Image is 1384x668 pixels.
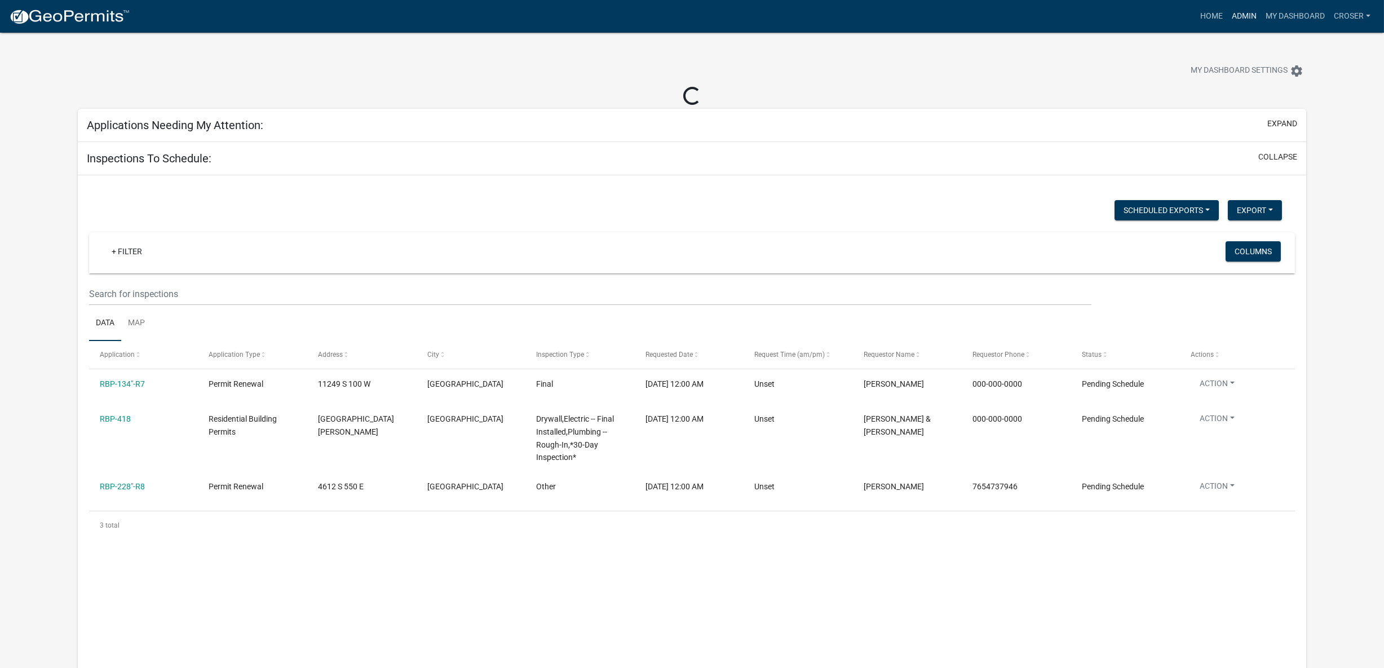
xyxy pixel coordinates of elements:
span: Status [1082,351,1102,359]
span: Other [536,482,556,491]
span: Actions [1191,351,1214,359]
a: Admin [1227,6,1261,27]
i: settings [1290,64,1303,78]
a: Home [1196,6,1227,27]
span: Application Type [209,351,260,359]
span: 000-000-0000 [972,379,1022,388]
span: Pending Schedule [1082,482,1144,491]
span: PERU [427,414,503,423]
a: Map [121,306,152,342]
datatable-header-cell: Requestor Name [852,341,962,368]
span: Address [318,351,343,359]
span: Requestor Name [864,351,914,359]
button: collapse [1258,151,1297,163]
a: croser [1329,6,1375,27]
span: Pending Schedule [1082,414,1144,423]
span: Matt & Nancy Miller [864,414,931,436]
button: My Dashboard Settingssettings [1182,60,1312,82]
span: Requested Date [645,351,693,359]
span: Permit Renewal [209,482,263,491]
a: Data [89,306,121,342]
span: Unset [754,414,775,423]
h5: Inspections To Schedule: [87,152,211,165]
span: Drywall,Electric -- Final Installed,Plumbing -- Rough-In,*30-Day Inspection* [536,414,614,462]
span: 11249 S 100 W [318,379,370,388]
span: Application [100,351,135,359]
datatable-header-cell: Status [1071,341,1180,368]
span: N GLEN COVE Dr [318,414,394,436]
datatable-header-cell: Requestor Phone [962,341,1071,368]
input: Search for inspections [89,282,1091,306]
span: Requestor Phone [972,351,1024,359]
span: Unset [754,482,775,491]
button: Export [1228,200,1282,220]
span: Unset [754,379,775,388]
button: expand [1267,118,1297,130]
h5: Applications Needing My Attention: [87,118,263,132]
span: Final [536,379,553,388]
span: Inspection Type [536,351,584,359]
span: Peru [427,482,503,491]
span: 08/28/2025, 12:00 AM [645,414,704,423]
div: 3 total [89,511,1295,539]
a: + Filter [103,241,151,262]
a: My Dashboard [1261,6,1329,27]
button: Action [1191,413,1244,429]
span: Request Time (am/pm) [754,351,825,359]
span: 09/15/2025, 12:00 AM [645,482,704,491]
datatable-header-cell: Application Type [198,341,307,368]
span: Corey [864,379,924,388]
button: Action [1191,480,1244,497]
datatable-header-cell: Requested Date [634,341,744,368]
span: 4612 S 550 E [318,482,364,491]
button: Scheduled Exports [1115,200,1219,220]
a: RBP-134"-R7 [100,379,145,388]
span: Residential Building Permits [209,414,277,436]
datatable-header-cell: City [416,341,525,368]
datatable-header-cell: Application [89,341,198,368]
button: Columns [1226,241,1281,262]
datatable-header-cell: Request Time (am/pm) [744,341,853,368]
span: My Dashboard Settings [1191,64,1288,78]
span: Pending Schedule [1082,379,1144,388]
span: Ethan Gahs [864,482,924,491]
datatable-header-cell: Address [307,341,417,368]
span: 7654737946 [972,482,1018,491]
span: 000-000-0000 [972,414,1022,423]
a: RBP-228"-R8 [100,482,145,491]
button: Action [1191,378,1244,394]
span: 06/17/2025, 12:00 AM [645,379,704,388]
span: City [427,351,439,359]
datatable-header-cell: Inspection Type [525,341,635,368]
a: RBP-418 [100,414,131,423]
span: Permit Renewal [209,379,263,388]
span: Bunker Hill [427,379,503,388]
datatable-header-cell: Actions [1180,341,1289,368]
